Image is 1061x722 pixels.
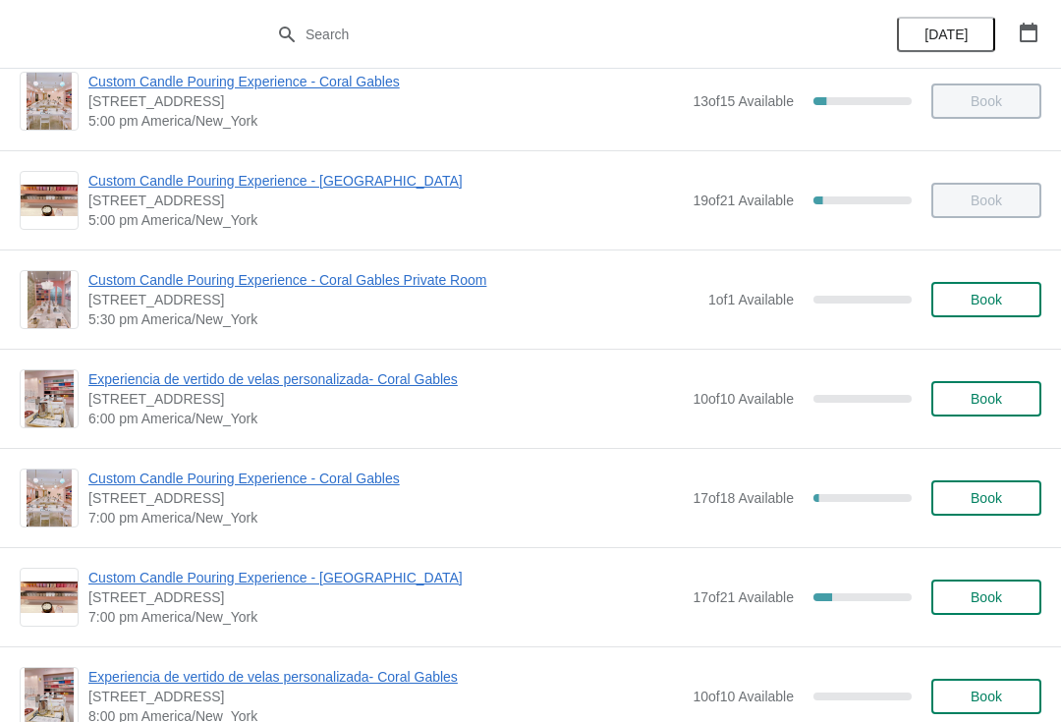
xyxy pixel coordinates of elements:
span: [STREET_ADDRESS] [88,290,698,309]
button: Book [931,282,1041,317]
span: Custom Candle Pouring Experience - Coral Gables [88,469,683,488]
span: Book [971,391,1002,407]
input: Search [305,17,796,52]
button: Book [931,679,1041,714]
span: 10 of 10 Available [693,689,794,704]
button: [DATE] [897,17,995,52]
span: 13 of 15 Available [693,93,794,109]
span: Book [971,589,1002,605]
span: [STREET_ADDRESS] [88,587,683,607]
span: 7:00 pm America/New_York [88,508,683,528]
span: Custom Candle Pouring Experience - Coral Gables [88,72,683,91]
span: 1 of 1 Available [708,292,794,307]
span: Book [971,490,1002,506]
span: [STREET_ADDRESS] [88,389,683,409]
span: 6:00 pm America/New_York [88,409,683,428]
span: Custom Candle Pouring Experience - [GEOGRAPHIC_DATA] [88,171,683,191]
span: [STREET_ADDRESS] [88,488,683,508]
span: [STREET_ADDRESS] [88,191,683,210]
span: 7:00 pm America/New_York [88,607,683,627]
button: Book [931,580,1041,615]
span: Book [971,292,1002,307]
span: 17 of 18 Available [693,490,794,506]
span: 10 of 10 Available [693,391,794,407]
img: Custom Candle Pouring Experience - Coral Gables | 154 Giralda Avenue, Coral Gables, FL, USA | 5:0... [27,73,73,130]
span: Experiencia de vertido de velas personalizada- Coral Gables [88,369,683,389]
img: Custom Candle Pouring Experience - Fort Lauderdale | 914 East Las Olas Boulevard, Fort Lauderdale... [21,582,78,614]
span: [STREET_ADDRESS] [88,687,683,706]
span: Custom Candle Pouring Experience - Coral Gables Private Room [88,270,698,290]
span: Experiencia de vertido de velas personalizada- Coral Gables [88,667,683,687]
img: Custom Candle Pouring Experience - Coral Gables | 154 Giralda Avenue, Coral Gables, FL, USA | 7:0... [27,470,73,527]
img: Custom Candle Pouring Experience - Fort Lauderdale | 914 East Las Olas Boulevard, Fort Lauderdale... [21,185,78,217]
span: 5:00 pm America/New_York [88,111,683,131]
span: Book [971,689,1002,704]
span: 19 of 21 Available [693,193,794,208]
span: 5:00 pm America/New_York [88,210,683,230]
span: 5:30 pm America/New_York [88,309,698,329]
span: [DATE] [924,27,968,42]
span: Custom Candle Pouring Experience - [GEOGRAPHIC_DATA] [88,568,683,587]
button: Book [931,480,1041,516]
span: [STREET_ADDRESS] [88,91,683,111]
img: Custom Candle Pouring Experience - Coral Gables Private Room | 154 Giralda Avenue, Coral Gables, ... [28,271,71,328]
button: Book [931,381,1041,417]
span: 17 of 21 Available [693,589,794,605]
img: Experiencia de vertido de velas personalizada- Coral Gables | 154 Giralda Avenue, Coral Gables, F... [25,370,74,427]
